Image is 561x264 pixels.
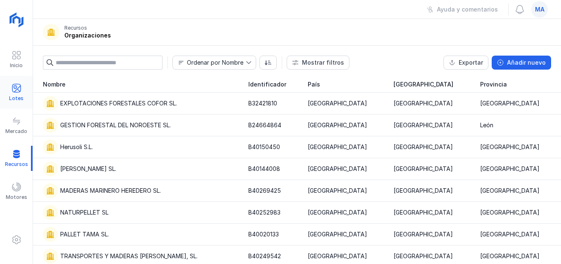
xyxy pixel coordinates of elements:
div: Lotes [9,95,24,102]
button: Mostrar filtros [287,56,349,70]
div: [GEOGRAPHIC_DATA] [480,165,540,173]
div: [GEOGRAPHIC_DATA] [394,99,453,107]
div: [GEOGRAPHIC_DATA] [480,187,540,195]
div: Añadir nuevo [507,58,546,67]
div: Recursos [64,25,87,31]
div: NATURPELLET SL [60,208,108,217]
div: Inicio [10,62,23,69]
span: [GEOGRAPHIC_DATA] [394,80,453,89]
img: logoRight.svg [6,9,27,30]
span: Provincia [480,80,507,89]
div: [GEOGRAPHIC_DATA] [480,252,540,260]
div: [GEOGRAPHIC_DATA] [480,99,540,107]
div: Ayuda y comentarios [437,5,498,14]
div: [GEOGRAPHIC_DATA] [480,143,540,151]
div: B32421810 [248,99,277,107]
button: Exportar [443,56,488,70]
div: PALLET TAMA SL. [60,230,109,238]
div: León [480,121,493,129]
div: [GEOGRAPHIC_DATA] [480,208,540,217]
div: Ordenar por Nombre [187,60,243,65]
div: [GEOGRAPHIC_DATA] [394,121,453,129]
div: TRANSPORTES Y MADERAS [PERSON_NAME], SL. [60,252,198,260]
div: Organizaciones [64,31,111,40]
button: Ayuda y comentarios [422,2,503,16]
div: [GEOGRAPHIC_DATA] [394,165,453,173]
div: [GEOGRAPHIC_DATA] [308,143,367,151]
div: [GEOGRAPHIC_DATA] [394,208,453,217]
div: [GEOGRAPHIC_DATA] [308,121,367,129]
span: Identificador [248,80,286,89]
div: GESTION FORESTAL DEL NOROESTE SL. [60,121,171,129]
div: [GEOGRAPHIC_DATA] [308,208,367,217]
div: [GEOGRAPHIC_DATA] [394,230,453,238]
span: Nombre [43,80,66,89]
div: B40020133 [248,230,279,238]
button: Añadir nuevo [492,56,551,70]
div: [GEOGRAPHIC_DATA] [308,252,367,260]
div: [GEOGRAPHIC_DATA] [308,165,367,173]
div: [GEOGRAPHIC_DATA] [394,187,453,195]
div: Herusoli S.L. [60,143,93,151]
div: [GEOGRAPHIC_DATA] [308,187,367,195]
div: EXPLOTACIONES FORESTALES COFOR SL. [60,99,177,107]
div: B40252983 [248,208,280,217]
div: Mercado [5,128,27,135]
div: [GEOGRAPHIC_DATA] [394,143,453,151]
div: Motores [6,194,27,201]
div: [GEOGRAPHIC_DATA] [480,230,540,238]
div: [GEOGRAPHIC_DATA] [394,252,453,260]
div: B40150450 [248,143,280,151]
span: ma [535,5,544,14]
div: B40249542 [248,252,281,260]
div: B40144008 [248,165,280,173]
div: B40269425 [248,187,281,195]
div: MADERAS MARINERO HEREDERO SL. [60,187,161,195]
div: B24664864 [248,121,281,129]
div: Mostrar filtros [302,58,344,67]
span: Nombre [173,56,246,69]
div: [GEOGRAPHIC_DATA] [308,99,367,107]
div: Exportar [459,58,483,67]
div: [GEOGRAPHIC_DATA] [308,230,367,238]
span: País [308,80,320,89]
div: [PERSON_NAME] SL. [60,165,116,173]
